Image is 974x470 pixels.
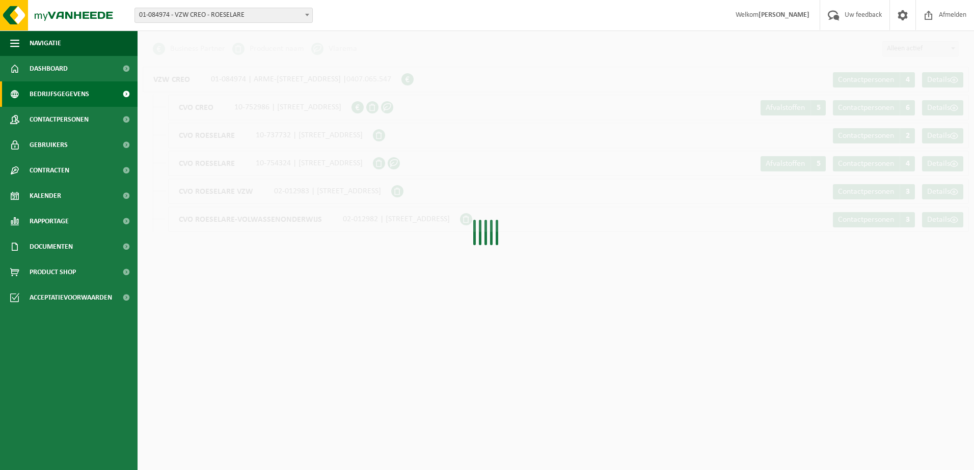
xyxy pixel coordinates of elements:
span: CVO ROESELARE VZW [169,179,264,203]
span: Kalender [30,183,61,209]
span: 3 [900,212,915,227]
span: Details [927,104,950,112]
span: Contactpersonen [838,76,894,84]
span: Contactpersonen [838,160,894,168]
span: Documenten [30,234,73,259]
span: Details [927,188,950,196]
a: Contactpersonen 4 [833,72,915,87]
span: Details [927,216,950,224]
a: Details [922,184,963,199]
span: Details [927,132,950,140]
a: Afvalstoffen 5 [761,156,826,171]
span: Rapportage [30,209,69,234]
span: Acceptatievoorwaarden [30,285,112,310]
a: Afvalstoffen 5 [761,100,826,115]
a: Details [922,156,963,171]
span: Alleen actief [882,41,959,56]
a: Contactpersonen 4 [833,156,915,171]
span: Afvalstoffen [766,160,805,168]
a: Details [922,212,963,227]
div: 02-012982 | [STREET_ADDRESS] [168,207,460,232]
span: Alleen actief [883,42,958,56]
span: Gebruikers [30,132,68,158]
span: Product Shop [30,259,76,285]
div: 10-754324 | [STREET_ADDRESS] [168,151,373,176]
span: 6 [900,100,915,115]
span: Dashboard [30,56,68,81]
span: Contactpersonen [838,216,894,224]
span: 2 [900,128,915,143]
span: 5 [810,156,826,171]
div: 02-012983 | [STREET_ADDRESS] [168,179,391,204]
a: Details [922,72,963,87]
span: CVO ROESELARE [169,123,246,148]
div: 01-084974 | ARME-[STREET_ADDRESS] | [143,67,401,92]
span: Navigatie [30,31,61,56]
span: CVO CREO [169,95,224,120]
a: Contactpersonen 2 [833,128,915,143]
span: 4 [900,72,915,87]
span: Contactpersonen [30,107,89,132]
a: Contactpersonen 3 [833,212,915,227]
div: 10-737732 | [STREET_ADDRESS] [168,123,373,148]
span: Details [927,160,950,168]
span: CVO ROESELARE-VOLWASSENONDERWIJS [169,207,333,231]
a: Details [922,128,963,143]
span: Afvalstoffen [766,104,805,112]
span: VZW CREO [143,67,201,92]
span: Contactpersonen [838,132,894,140]
span: 5 [810,100,826,115]
span: CVO ROESELARE [169,151,246,175]
span: Bedrijfsgegevens [30,81,89,107]
a: Contactpersonen 3 [833,184,915,199]
span: 4 [900,156,915,171]
span: Contactpersonen [838,188,894,196]
span: Details [927,76,950,84]
span: 01-084974 - VZW CREO - ROESELARE [134,8,313,23]
span: 0407.065.547 [346,75,391,83]
div: 10-752986 | [STREET_ADDRESS] [168,95,351,120]
span: Contracten [30,158,69,183]
li: Producent naam [232,41,304,56]
span: Contactpersonen [838,104,894,112]
span: 01-084974 - VZW CREO - ROESELARE [135,8,312,22]
a: Details [922,100,963,115]
li: Vlarema [311,41,357,56]
li: Business Partner [153,41,225,56]
span: 3 [900,184,915,199]
strong: [PERSON_NAME] [759,11,809,19]
a: Contactpersonen 6 [833,100,915,115]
